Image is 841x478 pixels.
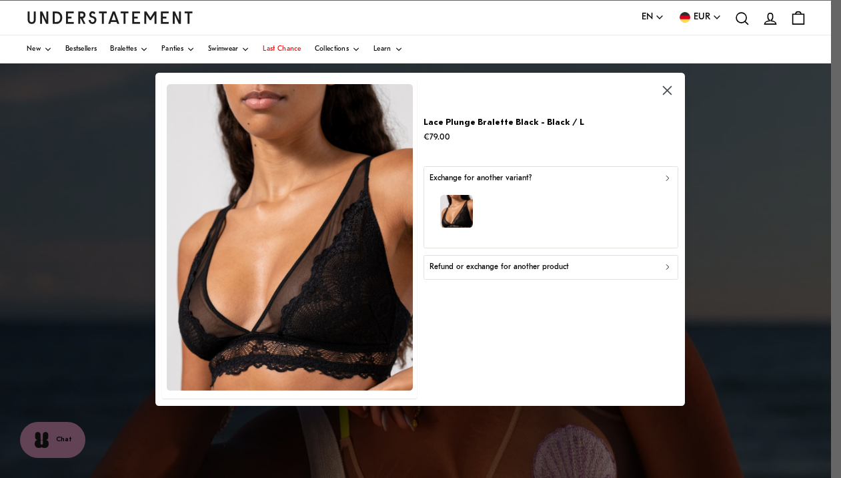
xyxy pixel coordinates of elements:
p: Refund or exchange for another product [430,261,569,274]
span: Bralettes [110,46,137,53]
span: EUR [694,10,710,25]
button: Refund or exchange for another product [424,255,679,279]
a: Understatement Homepage [27,11,193,23]
span: Bestsellers [65,46,97,53]
a: New [27,35,52,63]
img: lace-plunge-bralette-black-3.jpg [167,83,413,390]
span: Collections [315,46,349,53]
span: Swimwear [208,46,238,53]
button: Exchange for another variant?model-name=Luna|model-size=M [424,166,679,248]
a: Swimwear [208,35,249,63]
button: EN [642,10,664,25]
p: Lace Plunge Bralette Black - Black / L [424,115,585,129]
a: Bralettes [110,35,148,63]
a: Bestsellers [65,35,97,63]
img: model-name=Luna|model-size=M [440,195,473,228]
button: EUR [678,10,722,25]
a: Collections [315,35,360,63]
p: Exchange for another variant? [430,172,532,184]
span: Last Chance [263,46,301,53]
span: New [27,46,41,53]
span: Learn [373,46,391,53]
p: €79.00 [424,130,585,144]
span: EN [642,10,653,25]
a: Learn [373,35,403,63]
a: Panties [161,35,195,63]
a: Last Chance [263,35,301,63]
span: Panties [161,46,183,53]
